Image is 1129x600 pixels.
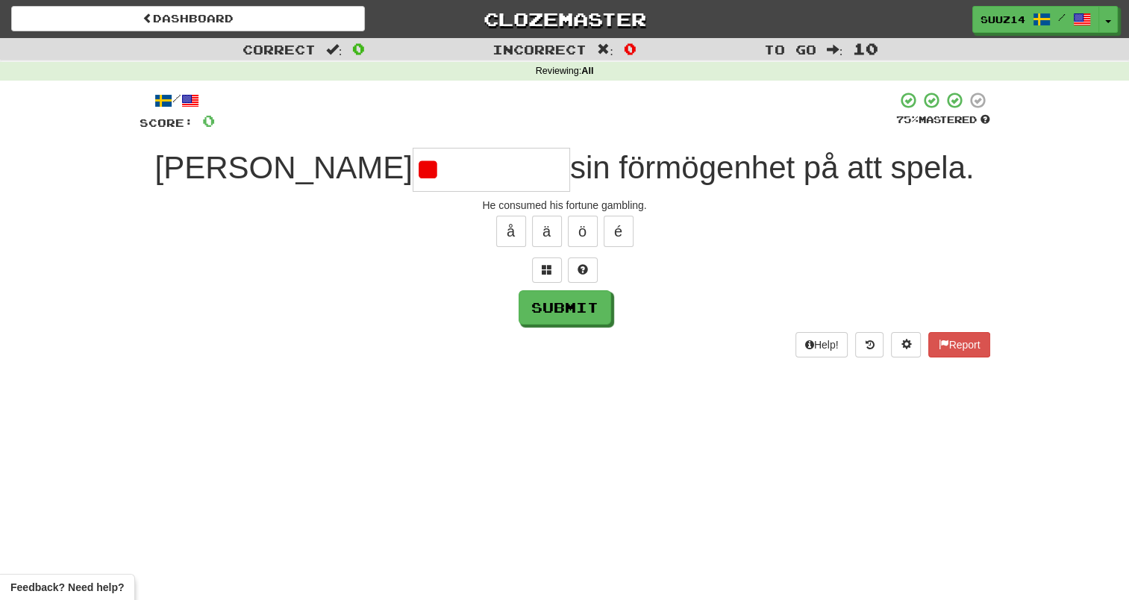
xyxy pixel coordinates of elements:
a: Dashboard [11,6,365,31]
button: ä [532,216,562,247]
span: Incorrect [492,42,587,57]
span: 75 % [896,113,919,125]
strong: All [581,66,593,76]
button: Help! [795,332,848,357]
div: / [140,91,215,110]
span: : [827,43,843,56]
button: Switch sentence to multiple choice alt+p [532,257,562,283]
span: 0 [352,40,365,57]
div: Mastered [896,113,990,127]
span: Correct [243,42,316,57]
button: Round history (alt+y) [855,332,884,357]
a: Clozemaster [387,6,741,32]
div: He consumed his fortune gambling. [140,198,990,213]
button: å [496,216,526,247]
span: 0 [202,111,215,130]
span: sin förmögenhet på att spela. [570,150,975,185]
button: Single letter hint - you only get 1 per sentence and score half the points! alt+h [568,257,598,283]
span: Open feedback widget [10,580,124,595]
a: Suuz14 / [972,6,1099,33]
button: Report [928,332,989,357]
span: 0 [624,40,637,57]
button: Submit [519,290,611,325]
span: Score: [140,116,193,129]
span: / [1058,12,1066,22]
span: : [597,43,613,56]
span: [PERSON_NAME] [154,150,412,185]
span: To go [764,42,816,57]
span: : [326,43,343,56]
span: Suuz14 [981,13,1025,26]
span: 10 [853,40,878,57]
button: é [604,216,634,247]
button: ö [568,216,598,247]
